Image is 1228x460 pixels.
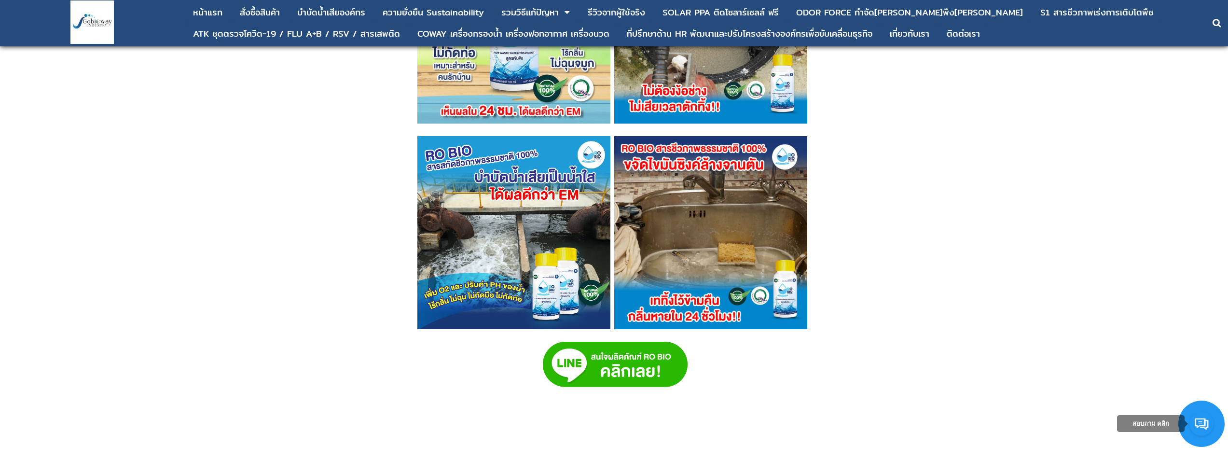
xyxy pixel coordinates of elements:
[297,8,365,17] div: บําบัดน้ำเสียองค์กร
[193,8,222,17] div: หน้าแรก
[193,25,400,43] a: ATK ชุดตรวจโควิด-19 / FLU A+B / RSV / สารเสพติด
[501,3,559,22] a: รวมวิธีแก้ปัญหา
[1040,8,1154,17] div: S1 สารชีวภาพเร่งการเติบโตพืช
[796,8,1023,17] div: ODOR FORCE กำจัด[PERSON_NAME]พึง[PERSON_NAME]
[1132,420,1170,427] span: สอบถาม คลิก
[383,3,484,22] a: ความยั่งยืน Sustainability
[383,8,484,17] div: ความยั่งยืน Sustainability
[240,3,280,22] a: สั่งซื้อสินค้า
[588,3,645,22] a: รีวิวจากผู้ใช้จริง
[627,25,872,43] a: ที่ปรึกษาด้าน HR พัฒนาและปรับโครงสร้างองค์กรเพื่อขับเคลื่อนธุรกิจ
[70,0,114,44] img: large-1644130236041.jpg
[1040,3,1154,22] a: S1 สารชีวภาพเร่งการเติบโตพืช
[890,25,929,43] a: เกี่ยวกับเรา
[796,3,1023,22] a: ODOR FORCE กำจัด[PERSON_NAME]พึง[PERSON_NAME]
[662,3,779,22] a: SOLAR PPA ติดโซลาร์เซลล์ ฟรี
[417,25,609,43] a: COWAY เครื่องกรองน้ำ เครื่องฟอกอากาศ เครื่องนวด
[890,29,929,38] div: เกี่ยวกับเรา
[193,3,222,22] a: หน้าแรก
[627,29,872,38] div: ที่ปรึกษาด้าน HR พัฒนาและปรับโครงสร้างองค์กรเพื่อขับเคลื่อนธุรกิจ
[588,8,645,17] div: รีวิวจากผู้ใช้จริง
[240,8,280,17] div: สั่งซื้อสินค้า
[947,25,980,43] a: ติดต่อเรา
[662,8,779,17] div: SOLAR PPA ติดโซลาร์เซลล์ ฟรี
[297,3,365,22] a: บําบัดน้ำเสียองค์กร
[417,136,610,329] img: น้ำเสีย กลิ่นส้วม แก้ส้วมเหม็น วิธีดับกลิ่นห้องน้ำ ห้องน้ำเหม็น กำจัดกลิ่นเหม็น วิธีบำบัดน้ำเสีย ...
[614,136,807,329] img: น้ำเสีย กลิ่นส้วม แก้ส้วมเหม็น วิธีดับกลิ่นห้องน้ำ ห้องน้ำเหม็น กำจัดกลิ่นเหม็น วิธีบำบัดน้ำเสีย ...
[193,29,400,38] div: ATK ชุดตรวจโควิด-19 / FLU A+B / RSV / สารเสพติด
[947,29,980,38] div: ติดต่อเรา
[501,8,559,17] div: รวมวิธีแก้ปัญหา
[417,29,609,38] div: COWAY เครื่องกรองน้ำ เครื่องฟอกอากาศ เครื่องนวด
